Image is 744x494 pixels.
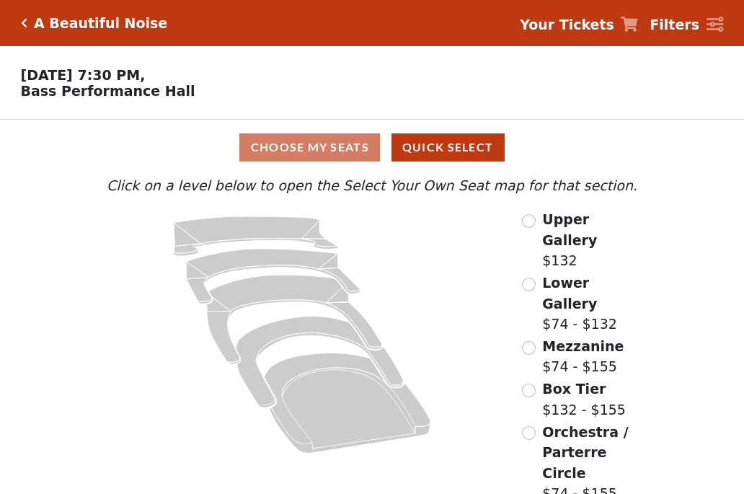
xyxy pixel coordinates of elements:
[187,249,360,304] path: Lower Gallery - Seats Available: 149
[650,14,723,35] a: Filters
[542,381,606,397] span: Box Tier
[174,216,338,256] path: Upper Gallery - Seats Available: 163
[542,379,626,420] label: $132 - $155
[542,211,597,248] span: Upper Gallery
[265,353,431,454] path: Orchestra / Parterre Circle - Seats Available: 42
[542,275,597,312] span: Lower Gallery
[520,17,614,32] strong: Your Tickets
[520,14,638,35] a: Your Tickets
[542,338,624,354] span: Mezzanine
[542,424,628,481] span: Orchestra / Parterre Circle
[21,18,27,28] a: Click here to go back to filters
[103,175,641,196] p: Click on a level below to open the Select Your Own Seat map for that section.
[650,17,699,32] strong: Filters
[542,273,641,335] label: $74 - $132
[391,133,505,162] button: Quick Select
[542,209,641,271] label: $132
[542,336,624,377] label: $74 - $155
[34,15,167,32] h5: A Beautiful Noise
